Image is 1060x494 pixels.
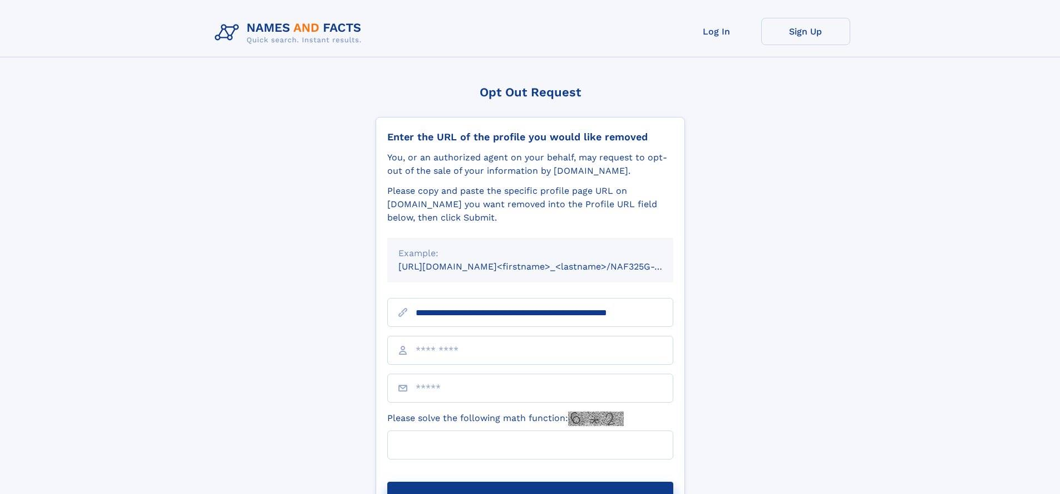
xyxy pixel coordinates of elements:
div: Enter the URL of the profile you would like removed [387,131,673,143]
div: Please copy and paste the specific profile page URL on [DOMAIN_NAME] you want removed into the Pr... [387,184,673,224]
a: Sign Up [761,18,850,45]
div: Opt Out Request [376,85,685,99]
div: Example: [398,247,662,260]
img: Logo Names and Facts [210,18,371,48]
small: [URL][DOMAIN_NAME]<firstname>_<lastname>/NAF325G-xxxxxxxx [398,261,694,272]
label: Please solve the following math function: [387,412,624,426]
div: You, or an authorized agent on your behalf, may request to opt-out of the sale of your informatio... [387,151,673,178]
a: Log In [672,18,761,45]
